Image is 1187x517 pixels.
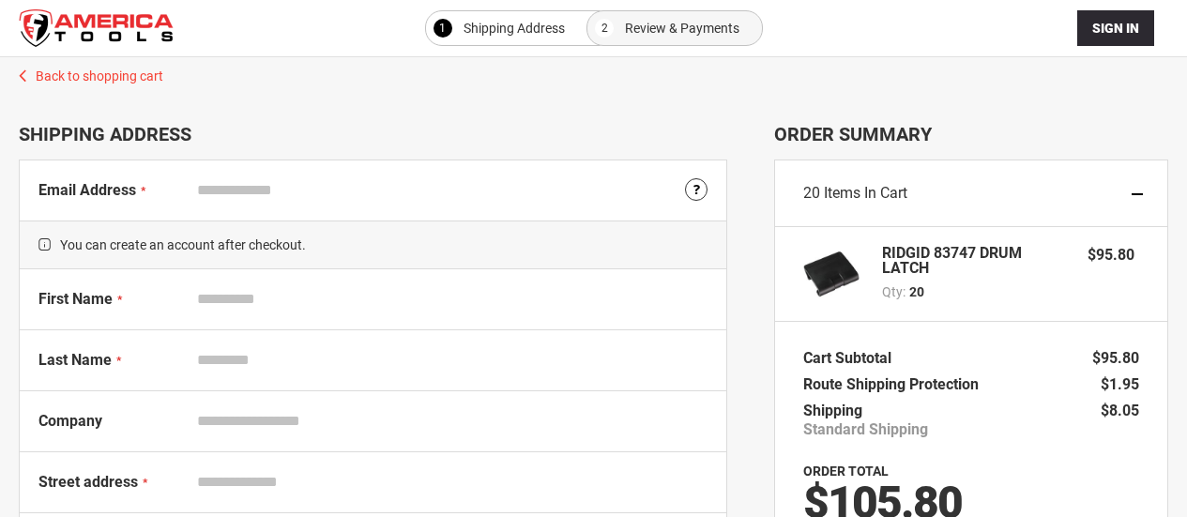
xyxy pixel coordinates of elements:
[601,17,608,39] span: 2
[1092,21,1139,36] span: Sign In
[1101,402,1139,419] span: $8.05
[464,17,565,39] span: Shipping Address
[38,351,112,369] span: Last Name
[909,282,924,301] span: 20
[803,402,862,419] span: Shipping
[20,220,726,269] span: You can create an account after checkout.
[19,9,174,47] img: America Tools
[439,17,446,39] span: 1
[803,372,988,398] th: Route Shipping Protection
[38,412,102,430] span: Company
[824,184,907,202] span: Items in Cart
[38,473,138,491] span: Street address
[774,123,1168,145] span: Order Summary
[1092,349,1139,367] span: $95.80
[803,184,820,202] span: 20
[19,123,727,145] div: Shipping Address
[625,17,739,39] span: Review & Payments
[38,181,136,199] span: Email Address
[803,345,901,372] th: Cart Subtotal
[1088,246,1134,264] span: $95.80
[38,290,113,308] span: First Name
[803,464,889,479] strong: Order Total
[19,9,174,47] a: store logo
[882,284,903,299] span: Qty
[882,246,1069,276] strong: RIDGID 83747 DRUM LATCH
[803,420,928,439] span: Standard Shipping
[1077,10,1154,46] button: Sign In
[1101,375,1139,393] span: $1.95
[803,246,860,302] img: RIDGID 83747 DRUM LATCH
